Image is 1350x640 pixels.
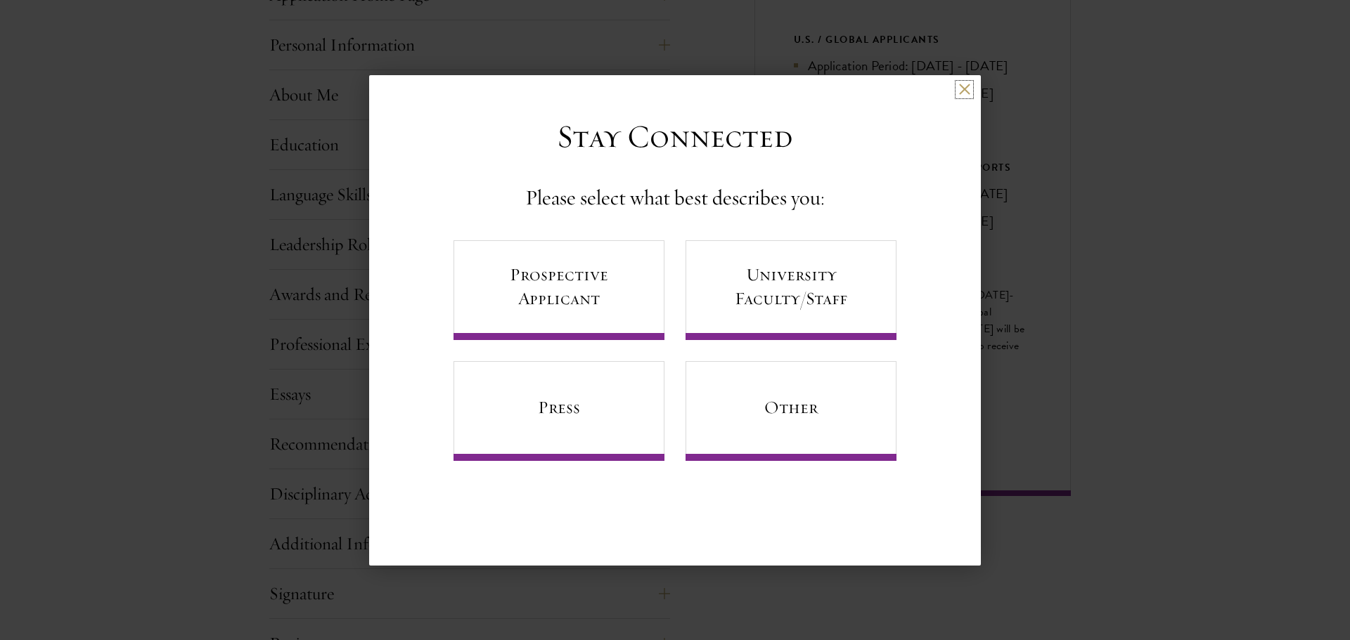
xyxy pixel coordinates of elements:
a: Other [686,361,896,461]
a: University Faculty/Staff [686,240,896,340]
a: Prospective Applicant [454,240,664,340]
h4: Please select what best describes you: [525,184,825,212]
a: Press [454,361,664,461]
h3: Stay Connected [557,117,793,157]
